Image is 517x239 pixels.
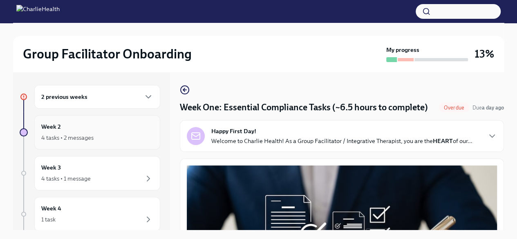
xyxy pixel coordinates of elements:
[20,197,160,231] a: Week 41 task
[386,46,419,54] strong: My progress
[472,104,504,112] span: September 9th, 2025 10:00
[16,5,60,18] img: CharlieHealth
[20,156,160,190] a: Week 34 tasks • 1 message
[41,134,94,142] div: 4 tasks • 2 messages
[41,122,61,131] h6: Week 2
[34,85,160,109] div: 2 previous weeks
[211,137,472,145] p: Welcome to Charlie Health! As a Group Facilitator / Integrative Therapist, you are the of our...
[433,137,453,145] strong: HEART
[41,92,87,101] h6: 2 previous weeks
[23,46,192,62] h2: Group Facilitator Onboarding
[439,105,469,111] span: Overdue
[41,215,56,223] div: 1 task
[474,47,494,61] h3: 13%
[41,204,61,213] h6: Week 4
[20,115,160,150] a: Week 24 tasks • 2 messages
[211,127,256,135] strong: Happy First Day!
[41,174,91,183] div: 4 tasks • 1 message
[472,105,504,111] span: Due
[180,101,428,114] h4: Week One: Essential Compliance Tasks (~6.5 hours to complete)
[41,163,61,172] h6: Week 3
[482,105,504,111] strong: a day ago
